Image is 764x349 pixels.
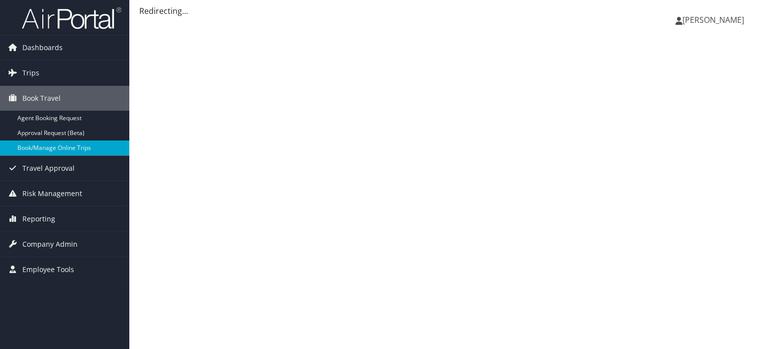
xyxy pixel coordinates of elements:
span: Reporting [22,207,55,231]
span: Book Travel [22,86,61,111]
a: [PERSON_NAME] [675,5,754,35]
span: [PERSON_NAME] [682,14,744,25]
span: Risk Management [22,181,82,206]
span: Company Admin [22,232,78,257]
span: Trips [22,61,39,85]
div: Redirecting... [139,5,754,17]
span: Dashboards [22,35,63,60]
span: Travel Approval [22,156,75,181]
img: airportal-logo.png [22,6,121,30]
span: Employee Tools [22,257,74,282]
